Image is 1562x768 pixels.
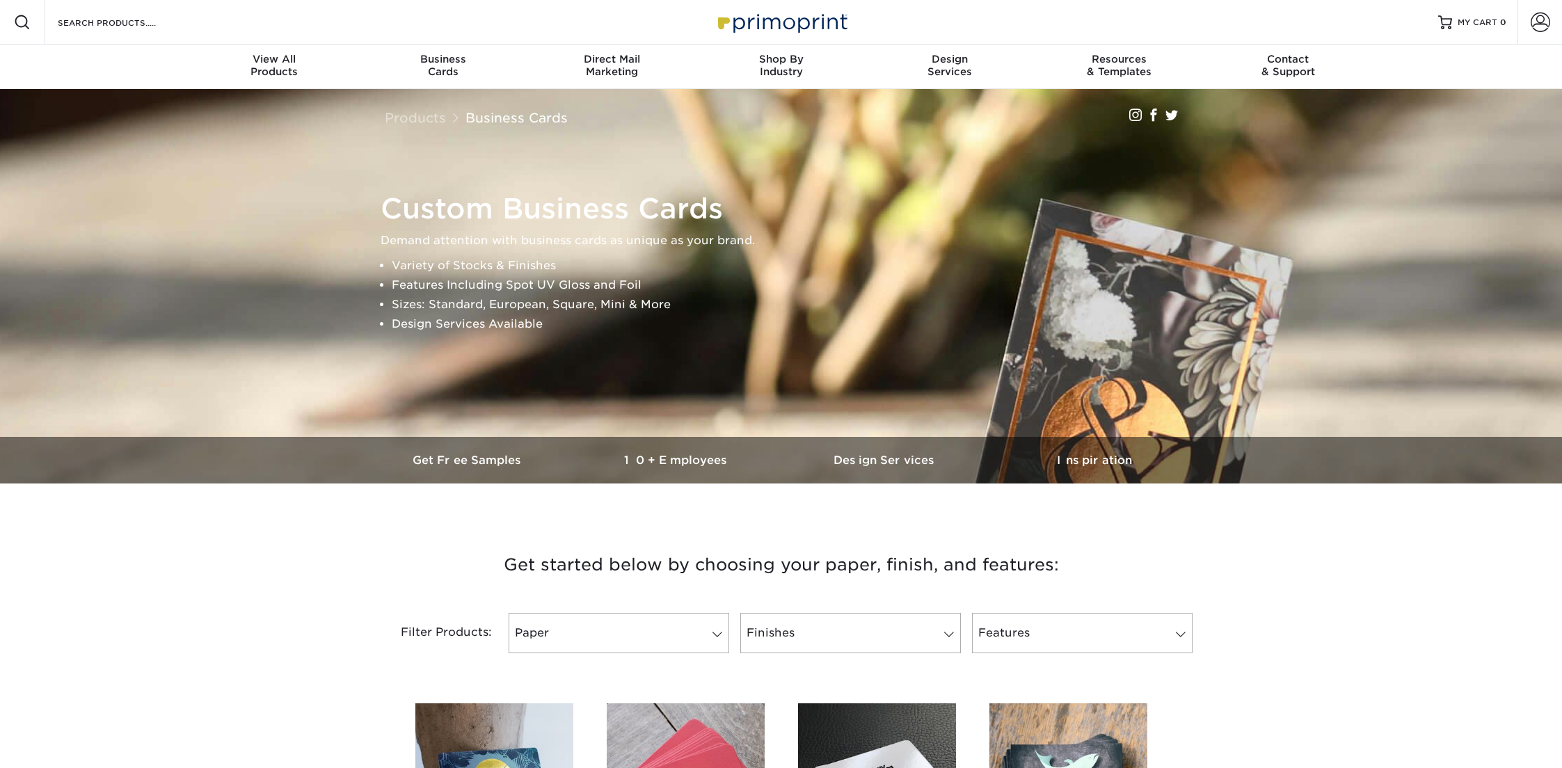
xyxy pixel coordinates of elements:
[866,53,1035,65] span: Design
[696,53,866,78] div: Industry
[465,110,568,125] a: Business Cards
[1204,53,1373,65] span: Contact
[190,45,359,89] a: View AllProducts
[1458,17,1497,29] span: MY CART
[385,110,446,125] a: Products
[527,45,696,89] a: Direct MailMarketing
[1500,17,1506,27] span: 0
[712,7,851,37] img: Primoprint
[381,231,1195,250] p: Demand attention with business cards as unique as your brand.
[1204,53,1373,78] div: & Support
[364,613,503,653] div: Filter Products:
[740,613,961,653] a: Finishes
[990,437,1199,483] a: Inspiration
[392,295,1195,314] li: Sizes: Standard, European, Square, Mini & More
[1035,53,1204,78] div: & Templates
[573,454,781,467] h3: 10+ Employees
[1204,45,1373,89] a: Contact& Support
[190,53,359,78] div: Products
[358,53,527,78] div: Cards
[509,613,729,653] a: Paper
[781,454,990,467] h3: Design Services
[190,53,359,65] span: View All
[972,613,1193,653] a: Features
[990,454,1199,467] h3: Inspiration
[696,53,866,65] span: Shop By
[364,454,573,467] h3: Get Free Samples
[1035,45,1204,89] a: Resources& Templates
[392,275,1195,295] li: Features Including Spot UV Gloss and Foil
[56,14,192,31] input: SEARCH PRODUCTS.....
[527,53,696,78] div: Marketing
[866,53,1035,78] div: Services
[866,45,1035,89] a: DesignServices
[1035,53,1204,65] span: Resources
[781,437,990,483] a: Design Services
[358,45,527,89] a: BusinessCards
[374,534,1188,596] h3: Get started below by choosing your paper, finish, and features:
[358,53,527,65] span: Business
[392,314,1195,334] li: Design Services Available
[392,256,1195,275] li: Variety of Stocks & Finishes
[696,45,866,89] a: Shop ByIndustry
[573,437,781,483] a: 10+ Employees
[527,53,696,65] span: Direct Mail
[364,437,573,483] a: Get Free Samples
[381,192,1195,225] h1: Custom Business Cards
